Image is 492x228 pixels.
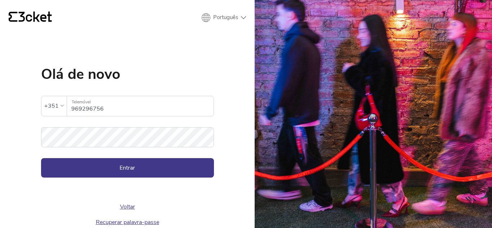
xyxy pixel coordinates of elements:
[71,96,214,116] input: Telemóvel
[41,67,214,81] h1: Olá de novo
[9,12,17,22] g: {' '}
[9,12,52,24] a: {' '}
[96,218,159,226] a: Recuperar palavra-passe
[120,203,135,211] a: Voltar
[41,158,214,178] button: Entrar
[67,96,214,108] label: Telemóvel
[44,100,59,111] div: +351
